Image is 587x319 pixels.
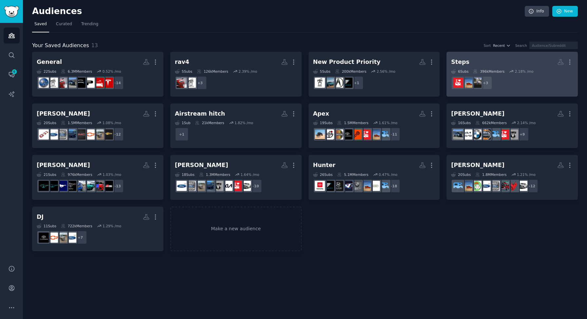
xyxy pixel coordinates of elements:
[39,181,49,191] img: MustangMachE
[110,127,124,141] div: + 12
[39,233,49,243] img: ToyotaTundra
[195,181,205,191] img: ChevyTrucks
[241,181,251,191] img: Ram2500
[32,103,163,148] a: [PERSON_NAME]20Subs1.5MMembers1.08% /mo+12ChevroletChevyTrucksChevygmcgmcsierraFordTrucksFordGolfGTI
[313,121,333,125] div: 19 Sub s
[525,6,549,17] a: Info
[56,21,72,27] span: Curated
[342,78,352,88] img: Ioniq5
[508,129,518,140] img: ram_trucks
[471,129,482,140] img: BMWiX
[515,43,527,48] div: Search
[446,103,578,148] a: [PERSON_NAME]16Subs662kMembers2.14% /mo+9ram_trucksRVLivingTruckCampersProjectMiniBMWiXKiaEV9kiac...
[103,121,121,125] div: 1.08 % /mo
[57,78,67,88] img: ToyotaRAV4
[387,179,400,193] div: + 18
[61,121,92,125] div: 1.5M Members
[94,78,104,88] img: TeslaModel3
[37,161,90,169] div: [PERSON_NAME]
[351,129,362,140] img: Tacomaworld
[335,69,367,74] div: 200k Members
[315,181,325,191] img: COROLLA
[175,69,192,74] div: 5 Sub s
[103,181,113,191] img: GR86
[529,42,578,49] input: Audience/Subreddit
[57,233,67,243] img: ChevyTrucks
[493,43,511,48] button: Recent
[379,172,397,177] div: 0.47 % /mo
[73,231,87,244] div: + 7
[315,78,325,88] img: Camry
[475,121,507,125] div: 662k Members
[453,181,463,191] img: TruckCampers
[248,179,262,193] div: + 10
[213,181,223,191] img: ram_trucks
[186,78,196,88] img: rav4club
[517,181,527,191] img: Ram2500
[85,129,95,140] img: Chevy
[37,121,56,125] div: 20 Sub s
[493,43,505,48] span: Recent
[484,43,491,48] div: Sort
[48,129,58,140] img: Ford
[177,181,187,191] img: Ford
[490,129,500,140] img: TruckCampers
[66,78,76,88] img: kiacarnivals
[175,172,195,177] div: 18 Sub s
[175,121,191,125] div: 1 Sub
[37,110,90,118] div: [PERSON_NAME]
[337,121,368,125] div: 1.5M Members
[333,129,343,140] img: ToyotaPickup
[175,58,189,66] div: rav4
[350,76,364,90] div: + 1
[170,155,302,200] a: [PERSON_NAME]18Subs1.3MMembers1.64% /mo+10Ram2500RVLivingkiaram_trucksgmcsierraChevyTrucksFordTru...
[451,121,471,125] div: 16 Sub s
[241,172,259,177] div: 1.64 % /mo
[313,110,329,118] div: Apex
[4,66,20,83] a: 6
[79,19,101,32] a: Trending
[91,42,98,48] span: 13
[170,207,302,252] a: Make a new audience
[453,129,463,140] img: kiacarnivals
[313,172,333,177] div: 26 Sub s
[481,181,491,191] img: Ford
[103,172,121,177] div: 1.03 % /mo
[515,69,534,74] div: 2.18 % /mo
[110,76,124,90] div: + 14
[481,129,491,140] img: ProjectMini
[197,69,228,74] div: 126k Members
[508,181,518,191] img: Diesel
[61,224,92,228] div: 722k Members
[57,181,67,191] img: Mustang
[313,58,381,66] div: New Product Priority
[175,161,228,169] div: [PERSON_NAME]
[186,181,196,191] img: FordTrucks
[103,69,121,74] div: 0.52 % /mo
[351,181,362,191] img: IoniqHybrid
[204,181,214,191] img: gmcsierra
[462,129,472,140] img: KiaEV9
[37,58,62,66] div: General
[81,21,98,27] span: Trending
[451,161,504,169] div: [PERSON_NAME]
[462,181,472,191] img: FourWheelCampers
[61,172,92,177] div: 976k Members
[370,129,380,140] img: FourWheelCampers
[309,103,440,148] a: Apex19Subs1.5MMembers1.61% /mo+11TruckCampersFourWheelCampersRVLivingTacomaworldToyotaTundraToyot...
[66,181,76,191] img: FordMachE
[462,78,472,88] img: FourWheelCampers
[103,78,113,88] img: teslamotors
[48,233,58,243] img: Chevy
[451,110,504,118] div: [PERSON_NAME]
[48,78,58,88] img: rav4club
[471,181,482,191] img: overlanding
[61,69,92,74] div: 6.3M Members
[75,78,85,88] img: TeslaModelY
[313,161,335,169] div: Hunter
[85,181,95,191] img: SubaruBrz
[333,78,343,88] img: AcuraIntegra
[315,129,325,140] img: FordRaptor
[32,42,89,50] span: Your Saved Audiences
[453,78,463,88] img: RVLiving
